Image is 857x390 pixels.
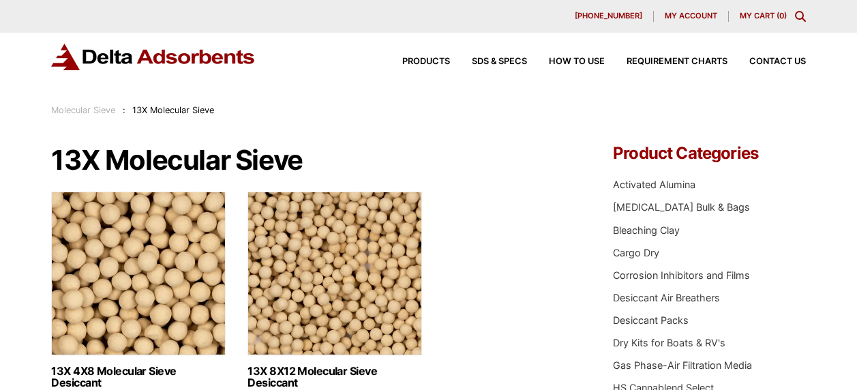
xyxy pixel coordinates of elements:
[605,57,727,66] a: Requirement Charts
[613,201,750,213] a: [MEDICAL_DATA] Bulk & Bags
[51,365,226,389] a: 13X 4X8 Molecular Sieve Desiccant
[51,145,575,175] h1: 13X Molecular Sieve
[575,12,642,20] span: [PHONE_NUMBER]
[727,57,806,66] a: Contact Us
[402,57,450,66] span: Products
[613,359,752,371] a: Gas Phase-Air Filtration Media
[123,105,125,115] span: :
[450,57,527,66] a: SDS & SPECS
[613,247,659,258] a: Cargo Dry
[613,269,750,281] a: Corrosion Inhibitors and Films
[564,11,654,22] a: [PHONE_NUMBER]
[779,11,784,20] span: 0
[527,57,605,66] a: How to Use
[613,179,695,190] a: Activated Alumina
[51,105,115,115] a: Molecular Sieve
[613,292,720,303] a: Desiccant Air Breathers
[613,224,680,236] a: Bleaching Clay
[132,105,214,115] span: 13X Molecular Sieve
[654,11,729,22] a: My account
[795,11,806,22] div: Toggle Modal Content
[51,44,256,70] img: Delta Adsorbents
[627,57,727,66] span: Requirement Charts
[549,57,605,66] span: How to Use
[247,365,422,389] a: 13X 8X12 Molecular Sieve Desiccant
[749,57,806,66] span: Contact Us
[613,314,689,326] a: Desiccant Packs
[665,12,717,20] span: My account
[613,337,725,348] a: Dry Kits for Boats & RV's
[472,57,527,66] span: SDS & SPECS
[740,11,787,20] a: My Cart (0)
[613,145,805,162] h4: Product Categories
[380,57,450,66] a: Products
